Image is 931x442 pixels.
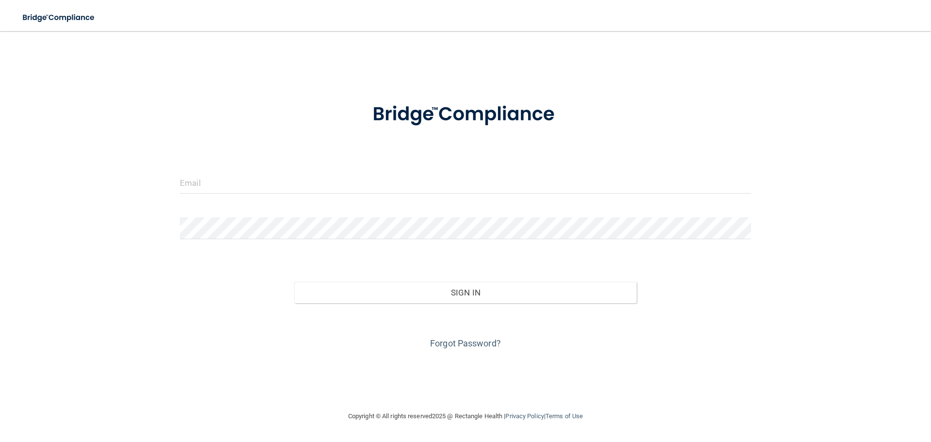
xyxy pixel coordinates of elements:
[505,412,544,420] a: Privacy Policy
[289,401,642,432] div: Copyright © All rights reserved 2025 @ Rectangle Health | |
[353,89,578,140] img: bridge_compliance_login_screen.278c3ca4.svg
[546,412,583,420] a: Terms of Use
[180,172,751,194] input: Email
[294,282,637,303] button: Sign In
[15,8,104,28] img: bridge_compliance_login_screen.278c3ca4.svg
[430,338,501,348] a: Forgot Password?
